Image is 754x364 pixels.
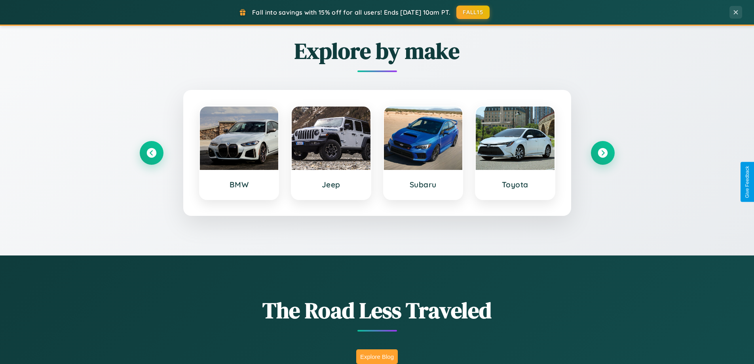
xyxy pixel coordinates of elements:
[745,166,750,198] div: Give Feedback
[208,180,271,189] h3: BMW
[484,180,547,189] h3: Toyota
[392,180,455,189] h3: Subaru
[356,349,398,364] button: Explore Blog
[252,8,450,16] span: Fall into savings with 15% off for all users! Ends [DATE] 10am PT.
[300,180,363,189] h3: Jeep
[456,6,490,19] button: FALL15
[140,295,615,326] h1: The Road Less Traveled
[140,36,615,66] h2: Explore by make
